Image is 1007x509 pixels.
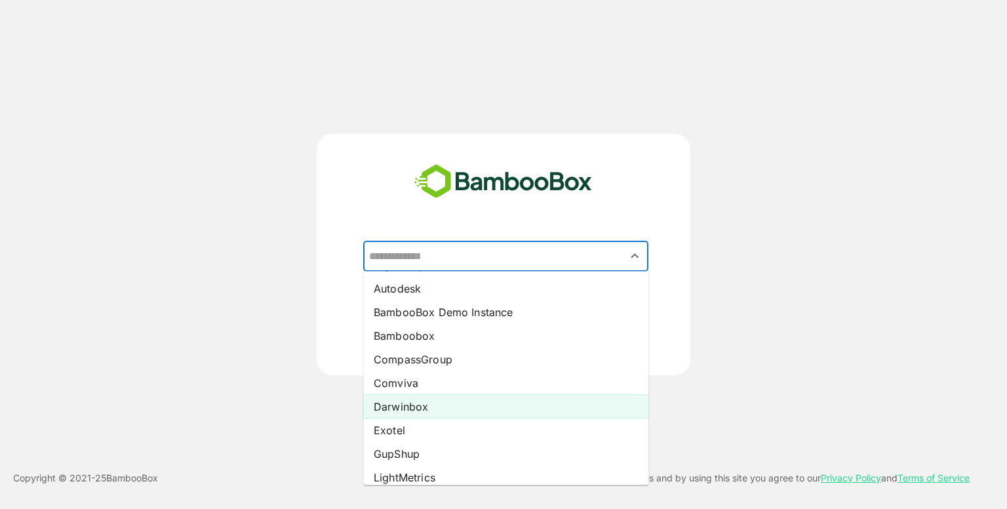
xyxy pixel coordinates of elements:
li: Autodesk [363,277,648,300]
p: Copyright © 2021- 25 BambooBox [13,470,158,486]
li: Bamboobox [363,324,648,348]
li: Darwinbox [363,395,648,418]
li: CompassGroup [363,348,648,371]
li: LightMetrics [363,466,648,489]
img: bamboobox [407,160,599,203]
li: Comviva [363,371,648,395]
a: Privacy Policy [821,472,881,483]
button: Close [626,247,644,265]
li: GupShup [363,442,648,466]
li: BambooBox Demo Instance [363,300,648,324]
a: Terms of Service [898,472,970,483]
li: Exotel [363,418,648,442]
p: This site uses cookies and by using this site you agree to our and [561,470,970,486]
